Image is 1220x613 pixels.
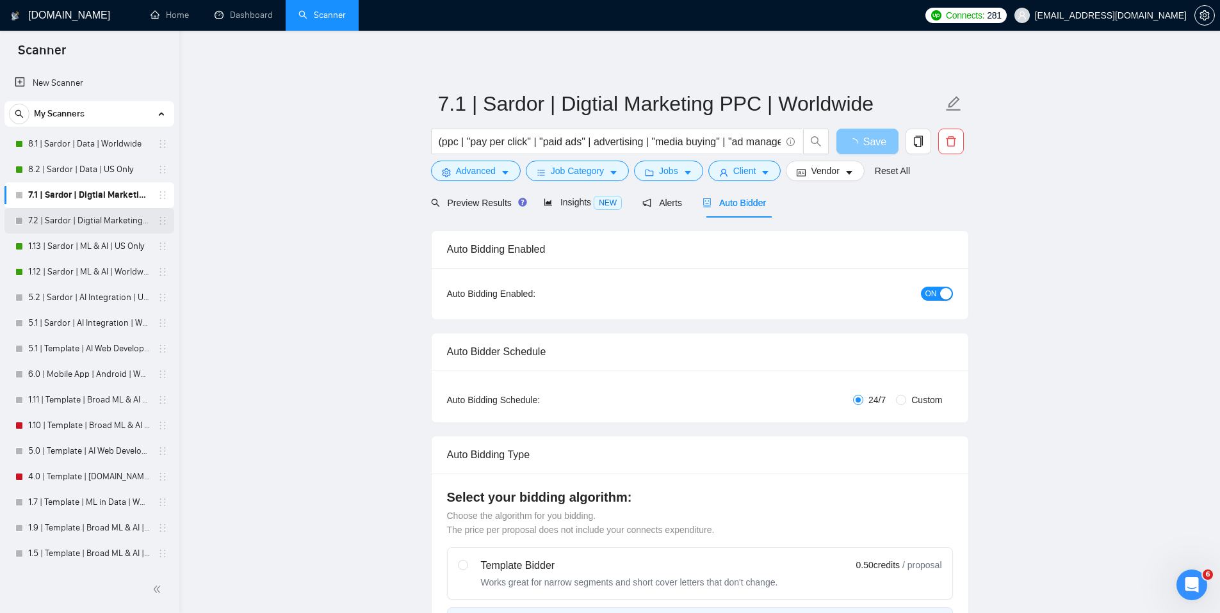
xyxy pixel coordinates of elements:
[634,161,703,181] button: folderJobscaret-down
[34,101,85,127] span: My Scanners
[804,136,828,147] span: search
[733,164,756,178] span: Client
[158,190,168,200] span: holder
[1176,569,1207,600] iframe: Intercom live chat
[863,393,891,407] span: 24/7
[447,488,953,506] h4: Select your bidding algorithm:
[150,10,189,20] a: homeHome
[28,413,150,438] a: 1.10 | Template | Broad ML & AI | Worldwide
[786,161,864,181] button: idcardVendorcaret-down
[158,344,168,354] span: holder
[786,138,795,146] span: info-circle
[938,129,964,154] button: delete
[1018,11,1027,20] span: user
[447,287,615,301] div: Auto Bidding Enabled:
[836,129,899,154] button: Save
[925,287,937,301] span: ON
[158,318,168,328] span: holder
[501,168,510,177] span: caret-down
[526,161,629,181] button: barsJob Categorycaret-down
[659,164,678,178] span: Jobs
[811,164,839,178] span: Vendor
[645,168,654,177] span: folder
[10,109,29,118] span: search
[158,420,168,431] span: holder
[481,558,778,573] div: Template Bidder
[481,576,778,589] div: Works great for narrow segments and short cover letters that don't change.
[902,559,941,571] span: / proposal
[8,41,76,68] span: Scanner
[4,70,174,96] li: New Scanner
[158,472,168,482] span: holder
[158,267,168,277] span: holder
[439,134,781,150] input: Search Freelance Jobs...
[431,198,440,207] span: search
[609,168,618,177] span: caret-down
[158,292,168,303] span: holder
[28,362,150,387] a: 6.0 | Mobile App | Android | Worldwide
[152,583,165,596] span: double-left
[28,515,150,541] a: 1.9 | Template | Broad ML & AI | Rest of the World
[946,8,984,22] span: Connects:
[594,196,622,210] span: NEW
[875,164,910,178] a: Reset All
[28,464,150,490] a: 4.0 | Template | [DOMAIN_NAME] | Worldwide
[642,198,682,208] span: Alerts
[447,511,715,535] span: Choose the algorithm for you bidding. The price per proposal does not include your connects expen...
[848,138,863,148] span: loading
[447,231,953,267] div: Auto Bidding Enabled
[517,196,528,208] div: Tooltip anchor
[28,438,150,464] a: 5.0 | Template | AI Web Development | [GEOGRAPHIC_DATA] Only
[28,234,150,259] a: 1.13 | Sardor | ML & AI | US Only
[438,88,943,120] input: Scanner name...
[158,523,168,533] span: holder
[906,129,931,154] button: copy
[28,387,150,413] a: 1.11 | Template | Broad ML & AI | [GEOGRAPHIC_DATA] Only
[703,198,712,207] span: robot
[945,95,962,112] span: edit
[158,548,168,559] span: holder
[551,164,604,178] span: Job Category
[906,136,931,147] span: copy
[447,333,953,370] div: Auto Bidder Schedule
[28,131,150,157] a: 8.1 | Sardor | Data | Worldwide
[15,70,164,96] a: New Scanner
[939,136,963,147] span: delete
[863,134,886,150] span: Save
[803,129,829,154] button: search
[856,558,900,572] span: 0.50 credits
[845,168,854,177] span: caret-down
[28,285,150,310] a: 5.2 | Sardor | AI Integration | US Only
[431,161,521,181] button: settingAdvancedcaret-down
[442,168,451,177] span: setting
[703,198,766,208] span: Auto Bidder
[1195,10,1214,20] span: setting
[708,161,781,181] button: userClientcaret-down
[931,10,941,20] img: upwork-logo.png
[215,10,273,20] a: dashboardDashboard
[158,369,168,379] span: holder
[537,168,546,177] span: bars
[642,198,651,207] span: notification
[158,241,168,251] span: holder
[456,164,496,178] span: Advanced
[158,395,168,405] span: holder
[906,393,947,407] span: Custom
[158,497,168,507] span: holder
[761,168,770,177] span: caret-down
[158,139,168,149] span: holder
[987,8,1001,22] span: 281
[1203,569,1213,580] span: 6
[431,198,523,208] span: Preview Results
[544,198,553,207] span: area-chart
[11,6,20,26] img: logo
[28,182,150,208] a: 7.1 | Sardor | Digtial Marketing PPC | Worldwide
[28,541,150,566] a: 1.5 | Template | Broad ML & AI | Big 5
[158,446,168,456] span: holder
[797,168,806,177] span: idcard
[544,197,622,207] span: Insights
[447,393,615,407] div: Auto Bidding Schedule:
[28,208,150,234] a: 7.2 | Sardor | Digtial Marketing PPC | US Only
[28,490,150,515] a: 1.7 | Template | ML in Data | Worldwide
[1194,10,1215,20] a: setting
